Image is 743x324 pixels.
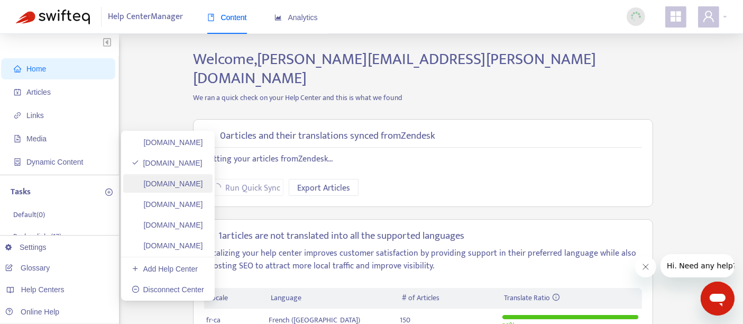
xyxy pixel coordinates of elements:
span: Hi. Need any help? [6,7,76,16]
p: Getting your articles from Zendesk ... [204,153,642,166]
p: Broken links ( 17 ) [13,231,61,242]
a: Disconnect Center [132,285,204,294]
span: file-image [14,135,21,142]
a: [DOMAIN_NAME] [132,179,203,188]
img: sync_loading.0b5143dde30e3a21642e.gif [629,10,643,23]
iframe: Button to launch messaging window [701,282,735,316]
iframe: Message from company [661,254,735,277]
span: loading [211,182,223,193]
span: Help Center Manager [108,7,184,27]
button: Export Articles [289,179,359,196]
a: Add Help Center [132,265,198,273]
iframe: Close message [635,256,656,277]
p: Tasks [11,186,31,199]
a: Online Help [5,308,59,316]
span: Media [26,134,47,143]
h5: 1 articles are not translated into all the supported languages [219,230,465,242]
span: Export Articles [297,182,350,195]
span: Welcome, [PERSON_NAME][EMAIL_ADDRESS][PERSON_NAME][DOMAIN_NAME] [193,46,596,92]
th: Locale [204,288,267,309]
a: [DOMAIN_NAME] [132,221,203,229]
span: Articles [26,88,51,96]
a: Settings [5,243,47,251]
a: [DOMAIN_NAME] [132,200,203,209]
span: Links [26,111,44,120]
span: link [14,112,21,119]
th: # of Articles [398,288,500,309]
th: Language [267,288,398,309]
span: area-chart [274,14,282,21]
span: plus-circle [105,188,113,196]
p: Localizing your help center improves customer satisfaction by providing support in their preferre... [204,247,642,273]
div: Translate Ratio [504,292,638,304]
a: Glossary [5,264,50,272]
span: Help Centers [21,285,65,294]
span: container [14,158,21,166]
button: Run Quick Sync [204,179,283,196]
a: [DOMAIN_NAME] [132,138,203,147]
img: Swifteq [16,10,90,24]
span: user [702,10,715,23]
span: Run Quick Sync [225,182,280,195]
span: Analytics [274,13,318,22]
span: Content [207,13,247,22]
a: [DOMAIN_NAME] [132,241,203,250]
a: [DOMAIN_NAME] [132,159,203,167]
span: account-book [14,88,21,96]
span: Home [26,65,46,73]
p: We ran a quick check on your Help Center and this is what we found [185,92,661,103]
span: Dynamic Content [26,158,83,166]
span: appstore [669,10,682,23]
span: home [14,65,21,73]
h5: 0 articles and their translations synced from Zendesk [220,130,435,142]
span: book [207,14,215,21]
p: Default ( 0 ) [13,209,45,220]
